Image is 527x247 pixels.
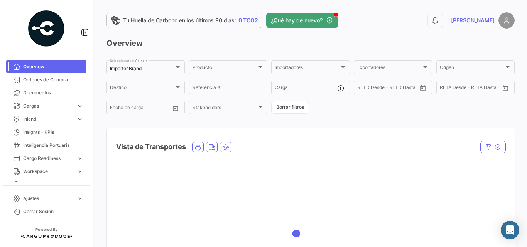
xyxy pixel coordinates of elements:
[206,142,217,152] button: Land
[6,178,86,191] a: Programas
[76,155,83,162] span: expand_more
[238,17,258,24] span: 0 TCO2
[6,60,86,73] a: Overview
[23,89,83,96] span: Documentos
[110,86,174,91] span: Destino
[123,17,236,24] span: Tu Huella de Carbono en los últimos 90 días:
[23,181,83,188] span: Programas
[271,101,309,114] button: Borrar filtros
[23,129,83,136] span: Insights - KPIs
[23,116,73,123] span: Inland
[116,141,186,152] h4: Vista de Transportes
[417,82,429,94] button: Open calendar
[498,12,515,29] img: placeholder-user.png
[193,142,203,152] button: Ocean
[440,86,454,91] input: Desde
[106,38,515,49] h3: Overview
[23,208,83,215] span: Cerrar Sesión
[357,86,371,91] input: Desde
[500,82,511,94] button: Open calendar
[220,142,231,152] button: Air
[193,106,257,111] span: Stakeholders
[23,195,73,202] span: Ajustes
[451,17,495,24] span: [PERSON_NAME]
[23,142,83,149] span: Inteligencia Portuaria
[76,195,83,202] span: expand_more
[266,13,338,28] button: ¿Qué hay de nuevo?
[440,66,504,71] span: Origen
[23,63,83,70] span: Overview
[23,76,83,83] span: Órdenes de Compra
[110,106,124,111] input: Desde
[23,102,73,109] span: Cargas
[76,116,83,123] span: expand_more
[23,168,73,175] span: Workspace
[377,86,405,91] input: Hasta
[23,155,73,162] span: Cargo Readiness
[6,126,86,139] a: Insights - KPIs
[6,73,86,86] a: Órdenes de Compra
[357,66,422,71] span: Exportadores
[193,66,257,71] span: Producto
[27,9,66,48] img: powered-by.png
[6,86,86,99] a: Documentos
[6,139,86,152] a: Inteligencia Portuaria
[106,13,262,28] a: Tu Huella de Carbono en los últimos 90 días:0 TCO2
[271,17,323,24] span: ¿Qué hay de nuevo?
[501,221,519,239] div: Abrir Intercom Messenger
[129,106,158,111] input: Hasta
[459,86,488,91] input: Hasta
[170,102,181,114] button: Open calendar
[76,102,83,109] span: expand_more
[110,66,142,71] mat-select-trigger: Importer Brand
[275,66,339,71] span: Importadores
[76,168,83,175] span: expand_more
